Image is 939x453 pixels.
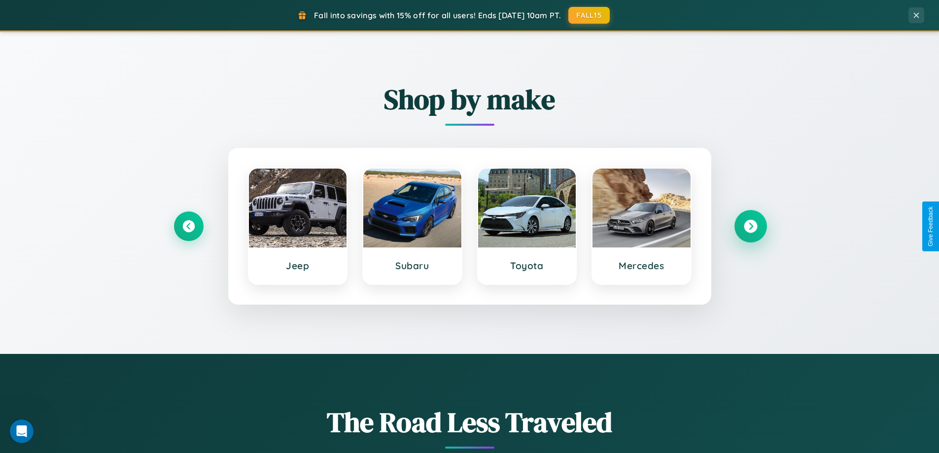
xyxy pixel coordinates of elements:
[488,260,566,272] h3: Toyota
[259,260,337,272] h3: Jeep
[314,10,561,20] span: Fall into savings with 15% off for all users! Ends [DATE] 10am PT.
[174,80,765,118] h2: Shop by make
[174,403,765,441] h1: The Road Less Traveled
[10,419,34,443] iframe: Intercom live chat
[568,7,610,24] button: FALL15
[373,260,452,272] h3: Subaru
[602,260,681,272] h3: Mercedes
[927,207,934,246] div: Give Feedback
